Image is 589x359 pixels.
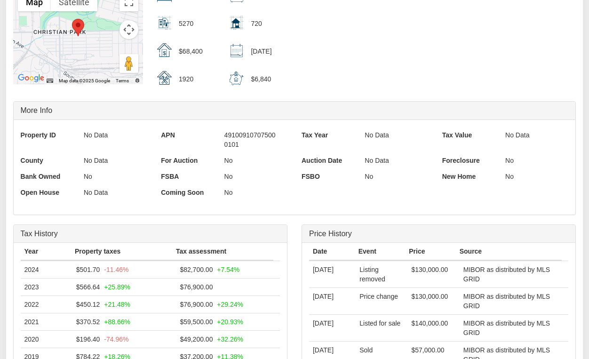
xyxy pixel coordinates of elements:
[230,71,244,86] img: down_payment.svg
[154,127,224,143] label: APN
[356,261,407,288] td: Listing removed
[230,16,244,30] img: home_size.svg
[76,318,100,326] span: $370.52
[14,184,84,200] label: Open House
[154,184,224,200] label: Coming Soon
[76,335,100,343] span: $196.40
[435,127,505,143] label: Tax Value
[456,243,562,260] th: Source
[356,315,407,342] td: Listed for sale
[230,43,244,58] img: sold_date.svg
[251,43,271,59] p: [DATE]
[84,127,136,143] p: No Data
[21,261,72,279] td: 2024
[21,296,72,313] td: 2022
[14,152,84,168] label: County
[102,318,130,326] span: +88.66%
[309,243,355,260] th: Date
[21,106,569,115] h4: More Info
[224,127,277,152] p: 491009107075000101
[215,301,243,308] span: +29.24%
[460,315,569,342] td: MIBOR as distributed by MLS GRID
[21,313,72,331] td: 2021
[21,331,72,348] td: 2020
[76,283,100,291] span: $566.64
[180,301,213,308] span: $76,900.00
[135,78,140,83] a: Report errors in the road map or imagery to Google
[21,243,71,260] th: Year
[251,16,262,32] p: 720
[408,315,460,342] td: $140,000.00
[102,335,128,343] span: -74.96%
[21,279,72,296] td: 2023
[405,243,455,260] th: Price
[215,335,243,343] span: +32.26%
[180,266,213,273] span: $82,700.00
[157,43,172,57] img: sold_price.svg
[71,243,172,260] th: Property taxes
[157,16,172,30] img: lot_size.svg
[365,127,417,143] p: No Data
[16,72,47,84] a: Open this area in Google Maps (opens a new window)
[172,243,273,260] th: Tax assessment
[505,168,514,184] p: No
[47,78,53,84] button: Keyboard shortcuts
[21,230,280,238] h4: Tax History
[294,168,365,184] label: FSBO
[14,168,84,184] label: Bank Owned
[154,168,224,184] label: FSBA
[365,168,373,184] p: No
[179,16,193,32] p: 5270
[215,266,239,273] span: +7.54%
[72,19,84,36] div: Marker
[76,266,100,273] span: $501.70
[180,335,213,343] span: $49,200.00
[408,288,460,315] td: $130,000.00
[309,230,568,238] h4: Price History
[102,283,130,291] span: +25.89%
[365,152,389,168] p: No Data
[179,43,203,59] p: $68,400
[14,127,84,143] label: Property ID
[102,266,128,273] span: -11.46%
[435,152,505,168] label: Foreclosure
[84,168,92,184] p: No
[435,168,505,184] label: New Home
[16,72,47,84] img: Google
[224,184,233,200] p: No
[460,288,569,315] td: MIBOR as distributed by MLS GRID
[309,288,356,315] td: [DATE]
[224,152,233,168] p: No
[116,78,129,83] a: Terms (opens in new tab)
[59,78,110,83] span: Map data ©2025 Google
[505,152,514,168] p: No
[102,301,130,308] span: +21.48%
[119,54,138,73] button: Drag Pegman onto the map to open Street View
[294,152,365,168] label: Auction Date
[180,283,213,291] span: $76,900.00
[294,127,365,143] label: Tax Year
[154,152,224,168] label: For Auction
[356,288,407,315] td: Price change
[251,71,271,87] p: $6,840
[408,261,460,288] td: $130,000.00
[84,184,108,200] p: No Data
[224,168,233,184] p: No
[460,261,569,288] td: MIBOR as distributed by MLS GRID
[157,71,172,85] img: year_built.svg
[215,318,243,326] span: +20.93%
[84,152,136,168] p: No Data
[309,315,356,342] td: [DATE]
[76,301,100,308] span: $450.12
[179,71,193,87] p: 1920
[119,20,138,39] button: Map camera controls
[505,127,558,143] p: No Data
[355,243,405,260] th: Event
[309,261,356,288] td: [DATE]
[180,318,213,326] span: $59,500.00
